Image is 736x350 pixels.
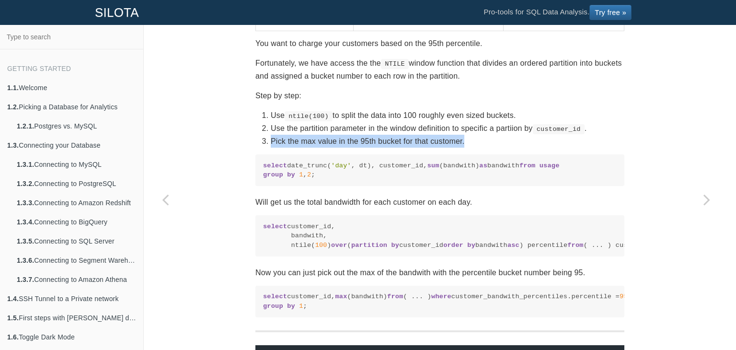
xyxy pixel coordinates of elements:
[17,276,34,283] b: 1.3.7.
[474,0,641,24] li: Pro-tools for SQL Data Analysis.
[17,199,34,207] b: 1.3.3.
[7,141,19,149] b: 1.3.
[533,124,585,134] code: customer_id
[263,162,287,169] span: select
[299,303,303,310] span: 1
[315,242,327,249] span: 100
[88,0,146,24] a: SILOTA
[685,49,728,350] a: Next page: Calculating Top N items and Aggregating (sum) the remainder into
[519,162,535,169] span: from
[10,193,143,212] a: 1.3.3.Connecting to Amazon Redshift
[10,270,143,289] a: 1.3.7.Connecting to Amazon Athena
[10,212,143,232] a: 1.3.4.Connecting to BigQuery
[688,302,724,338] iframe: Drift Widget Chat Controller
[507,242,519,249] span: asc
[17,218,34,226] b: 1.3.4.
[567,242,583,249] span: from
[10,117,143,136] a: 1.2.1.Postgres vs. MySQL
[479,162,487,169] span: as
[7,84,19,92] b: 1.1.
[287,171,295,178] span: by
[10,174,143,193] a: 1.3.2.Connecting to PostgreSQL
[467,242,475,249] span: by
[263,223,287,230] span: select
[620,293,628,300] span: 95
[17,257,34,264] b: 1.3.6.
[17,161,34,168] b: 1.3.1.
[263,161,617,180] code: date_trunc( , dt), customer_id, (bandwith) bandwith , ;
[387,293,403,300] span: from
[255,37,624,50] p: You want to charge your customers based on the 95th percentile.
[255,196,624,209] p: Will get us the total bandwidth for each customer on each day.
[331,162,351,169] span: 'day'
[431,293,451,300] span: where
[10,251,143,270] a: 1.3.6.Connecting to Segment Warehouse
[10,155,143,174] a: 1.3.1.Connecting to MySQL
[3,28,140,46] input: Type to search
[144,49,187,350] a: Previous page: Analyze Mailchimp Data by Segmenting and Lead scoring your email list
[287,303,295,310] span: by
[7,103,19,111] b: 1.2.
[263,171,283,178] span: group
[17,237,34,245] b: 1.3.5.
[255,89,624,102] p: Step by step:
[263,303,283,310] span: group
[335,293,347,300] span: max
[307,171,311,178] span: 2
[331,242,347,249] span: over
[351,242,387,249] span: partition
[443,242,463,249] span: order
[17,122,34,130] b: 1.2.1.
[263,292,617,311] code: customer_id, (bandwith) ( ... ) customer_bandwith_percentiles.percentile = ;
[10,232,143,251] a: 1.3.5.Connecting to SQL Server
[589,5,632,20] a: Try free »
[427,162,439,169] span: sum
[255,266,624,279] p: Now you can just pick out the max of the bandwith with the percentile bucket number being 95.
[263,293,287,300] span: select
[540,162,560,169] span: usage
[391,242,399,249] span: by
[271,135,624,148] li: Pick the max value in the 95th bucket for that customer.
[381,59,409,69] code: NTILE
[299,171,303,178] span: 1
[17,180,34,187] b: 1.3.2.
[263,222,617,250] code: customer_id, bandwith, ntile( ) ( customer_id bandwith ) percentile ( ... ) customer_bandwith_per...
[7,333,19,341] b: 1.6.
[271,122,624,135] li: Use the partition parameter in the window definition to specific a partiion by .
[271,109,624,122] li: Use to split the data into 100 roughly even sized buckets.
[285,111,333,121] code: ntile(100)
[255,57,624,82] p: Fortunately, we have access the the window function that divides an ordered partition into bucket...
[7,295,19,303] b: 1.4.
[7,314,19,322] b: 1.5.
